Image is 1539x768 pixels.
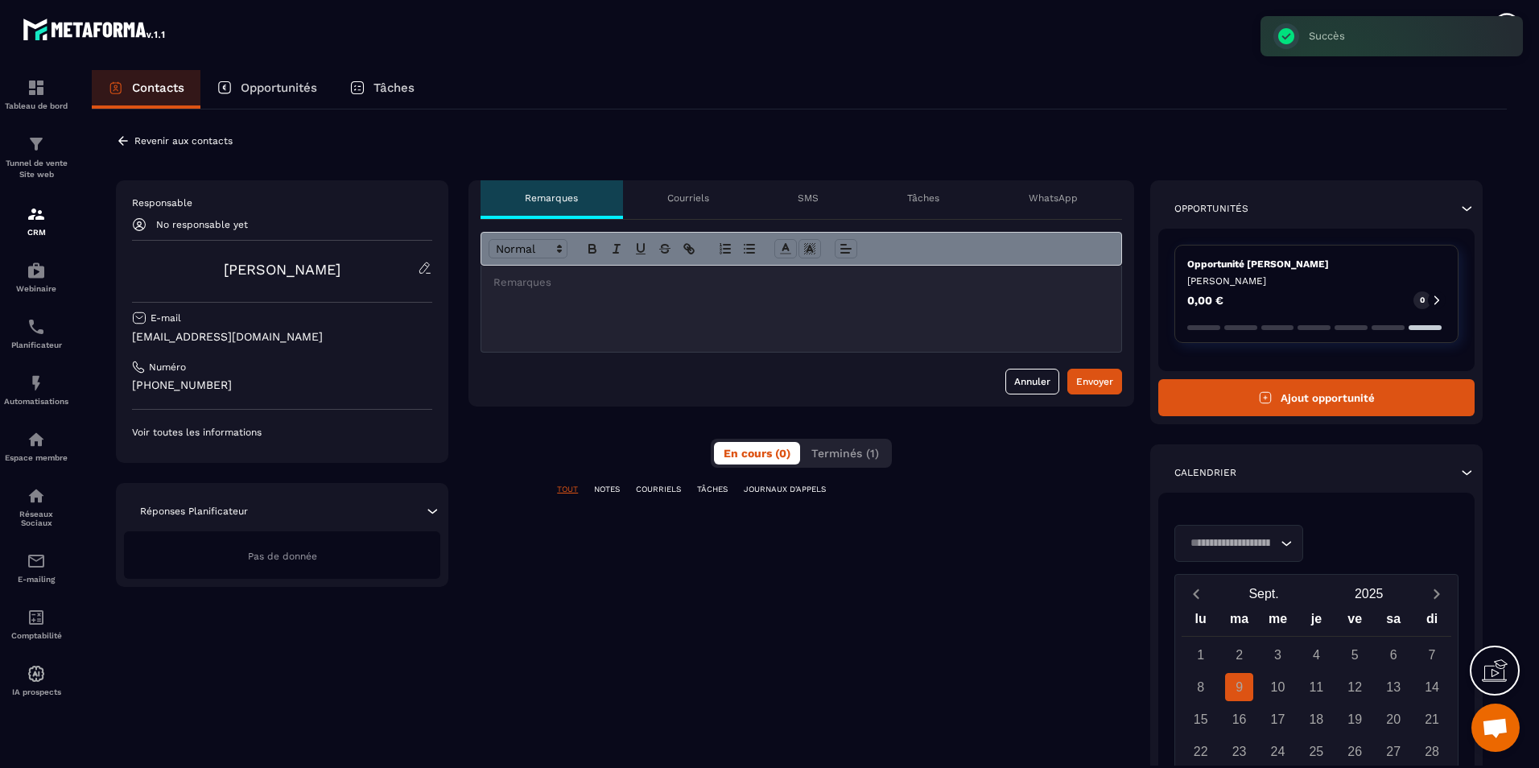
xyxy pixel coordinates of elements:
[1341,673,1369,701] div: 12
[1264,673,1292,701] div: 10
[1264,641,1292,669] div: 3
[27,317,46,337] img: scheduler
[1302,673,1331,701] div: 11
[1067,369,1122,394] button: Envoyer
[1076,374,1113,390] div: Envoyer
[714,442,800,465] button: En cours (0)
[744,484,826,495] p: JOURNAUX D'APPELS
[27,374,46,393] img: automations
[27,134,46,154] img: formation
[4,418,68,474] a: automationsautomationsEspace membre
[1174,525,1303,562] div: Search for option
[4,510,68,527] p: Réseaux Sociaux
[4,474,68,539] a: social-networksocial-networkRéseaux Sociaux
[636,484,681,495] p: COURRIELS
[1029,192,1078,204] p: WhatsApp
[1380,673,1408,701] div: 13
[132,329,432,345] p: [EMAIL_ADDRESS][DOMAIN_NAME]
[525,192,578,204] p: Remarques
[1420,295,1425,306] p: 0
[333,70,431,109] a: Tâches
[1335,608,1374,636] div: ve
[1187,275,1446,287] p: [PERSON_NAME]
[1186,737,1215,766] div: 22
[798,192,819,204] p: SMS
[132,196,432,209] p: Responsable
[4,122,68,192] a: formationformationTunnel de vente Site web
[1174,466,1236,479] p: Calendrier
[1220,608,1259,636] div: ma
[4,249,68,305] a: automationsautomationsWebinaire
[1225,705,1253,733] div: 16
[1418,673,1446,701] div: 14
[1211,580,1317,608] button: Open months overlay
[1302,737,1331,766] div: 25
[4,66,68,122] a: formationformationTableau de bord
[1225,641,1253,669] div: 2
[134,135,233,147] p: Revenir aux contacts
[27,430,46,449] img: automations
[224,261,340,278] a: [PERSON_NAME]
[4,341,68,349] p: Planificateur
[149,361,186,374] p: Numéro
[4,539,68,596] a: emailemailE-mailing
[697,484,728,495] p: TÂCHES
[1182,583,1211,605] button: Previous month
[1302,705,1331,733] div: 18
[594,484,620,495] p: NOTES
[27,261,46,280] img: automations
[1413,608,1451,636] div: di
[151,312,181,324] p: E-mail
[1418,705,1446,733] div: 21
[27,608,46,627] img: accountant
[1418,641,1446,669] div: 7
[132,426,432,439] p: Voir toutes les informations
[4,158,68,180] p: Tunnel de vente Site web
[1158,379,1475,416] button: Ajout opportunité
[1380,737,1408,766] div: 27
[4,284,68,293] p: Webinaire
[200,70,333,109] a: Opportunités
[1297,608,1335,636] div: je
[4,453,68,462] p: Espace membre
[4,631,68,640] p: Comptabilité
[1186,641,1215,669] div: 1
[92,70,200,109] a: Contacts
[667,192,709,204] p: Courriels
[4,575,68,584] p: E-mailing
[4,687,68,696] p: IA prospects
[27,664,46,683] img: automations
[1182,608,1220,636] div: lu
[1471,704,1520,752] div: Ouvrir le chat
[811,447,879,460] span: Terminés (1)
[1341,705,1369,733] div: 19
[1259,608,1298,636] div: me
[907,192,939,204] p: Tâches
[1174,202,1248,215] p: Opportunités
[27,551,46,571] img: email
[156,219,248,230] p: No responsable yet
[241,81,317,95] p: Opportunités
[1186,673,1215,701] div: 8
[1302,641,1331,669] div: 4
[724,447,790,460] span: En cours (0)
[1341,641,1369,669] div: 5
[1264,705,1292,733] div: 17
[4,361,68,418] a: automationsautomationsAutomatisations
[373,81,415,95] p: Tâches
[1380,705,1408,733] div: 20
[4,596,68,652] a: accountantaccountantComptabilité
[1380,641,1408,669] div: 6
[802,442,889,465] button: Terminés (1)
[1187,295,1223,306] p: 0,00 €
[1187,258,1446,270] p: Opportunité [PERSON_NAME]
[27,486,46,506] img: social-network
[1316,580,1421,608] button: Open years overlay
[27,78,46,97] img: formation
[1225,673,1253,701] div: 9
[132,378,432,393] p: [PHONE_NUMBER]
[132,81,184,95] p: Contacts
[1186,705,1215,733] div: 15
[1341,737,1369,766] div: 26
[23,14,167,43] img: logo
